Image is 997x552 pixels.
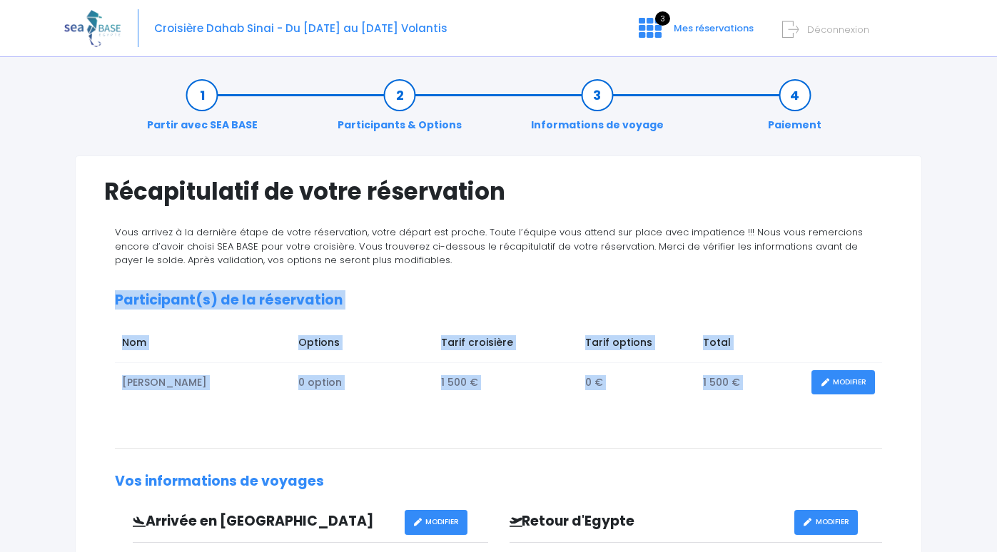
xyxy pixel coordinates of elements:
[627,26,762,40] a: 3 Mes réservations
[115,292,882,309] h2: Participant(s) de la réservation
[122,513,405,530] h3: Arrivée en [GEOGRAPHIC_DATA]
[807,23,869,36] span: Déconnexion
[761,88,829,133] a: Paiement
[115,363,291,402] td: [PERSON_NAME]
[435,328,579,362] td: Tarif croisière
[696,328,805,362] td: Total
[578,328,696,362] td: Tarif options
[104,178,893,205] h1: Récapitulatif de votre réservation
[499,513,794,530] h3: Retour d'Egypte
[291,328,435,362] td: Options
[330,88,469,133] a: Participants & Options
[115,225,863,267] span: Vous arrivez à la dernière étape de votre réservation, votre départ est proche. Toute l’équipe vo...
[405,510,468,535] a: MODIFIER
[674,21,754,35] span: Mes réservations
[435,363,579,402] td: 1 500 €
[154,21,447,36] span: Croisière Dahab Sinai - Du [DATE] au [DATE] Volantis
[524,88,671,133] a: Informations de voyage
[811,370,875,395] a: MODIFIER
[115,474,882,490] h2: Vos informations de voyages
[140,88,265,133] a: Partir avec SEA BASE
[298,375,342,389] span: 0 option
[115,328,291,362] td: Nom
[794,510,858,535] a: MODIFIER
[655,11,670,26] span: 3
[578,363,696,402] td: 0 €
[696,363,805,402] td: 1 500 €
